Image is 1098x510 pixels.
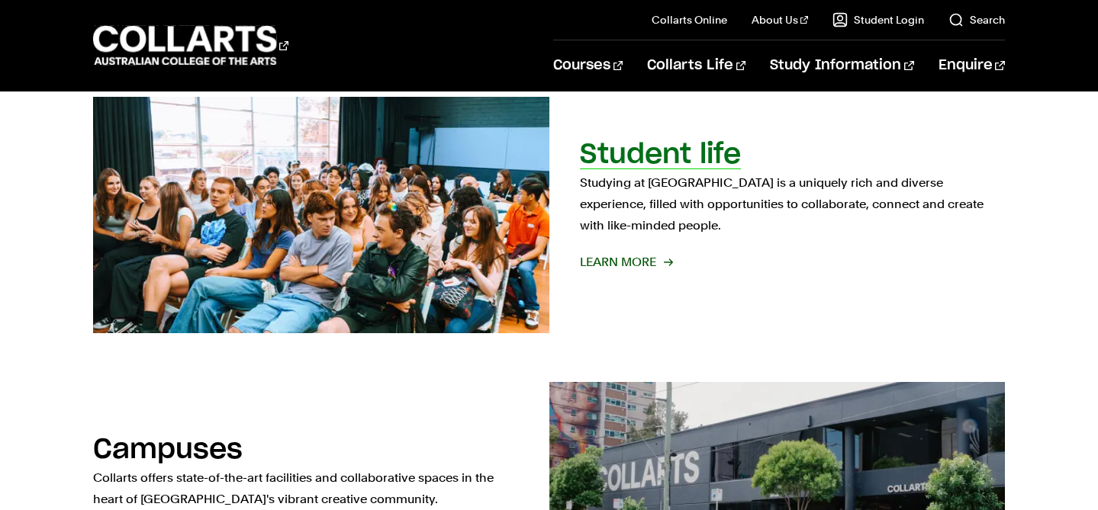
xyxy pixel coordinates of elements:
a: Enquire [939,40,1005,91]
a: About Us [752,12,808,27]
div: Go to homepage [93,24,288,67]
a: Collarts Online [652,12,727,27]
p: Studying at [GEOGRAPHIC_DATA] is a uniquely rich and diverse experience, filled with opportunitie... [580,172,1005,236]
h2: Campuses [93,436,243,463]
a: Student Login [832,12,924,27]
a: Collarts Life [647,40,745,91]
a: Courses [553,40,623,91]
p: Collarts offers state-of-the-art facilities and collaborative spaces in the heart of [GEOGRAPHIC_... [93,467,518,510]
a: Study Information [770,40,913,91]
a: Student life Studying at [GEOGRAPHIC_DATA] is a uniquely rich and diverse experience, filled with... [93,97,1004,332]
span: Learn More [580,252,671,273]
a: Search [948,12,1005,27]
h2: Student life [580,141,741,168]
